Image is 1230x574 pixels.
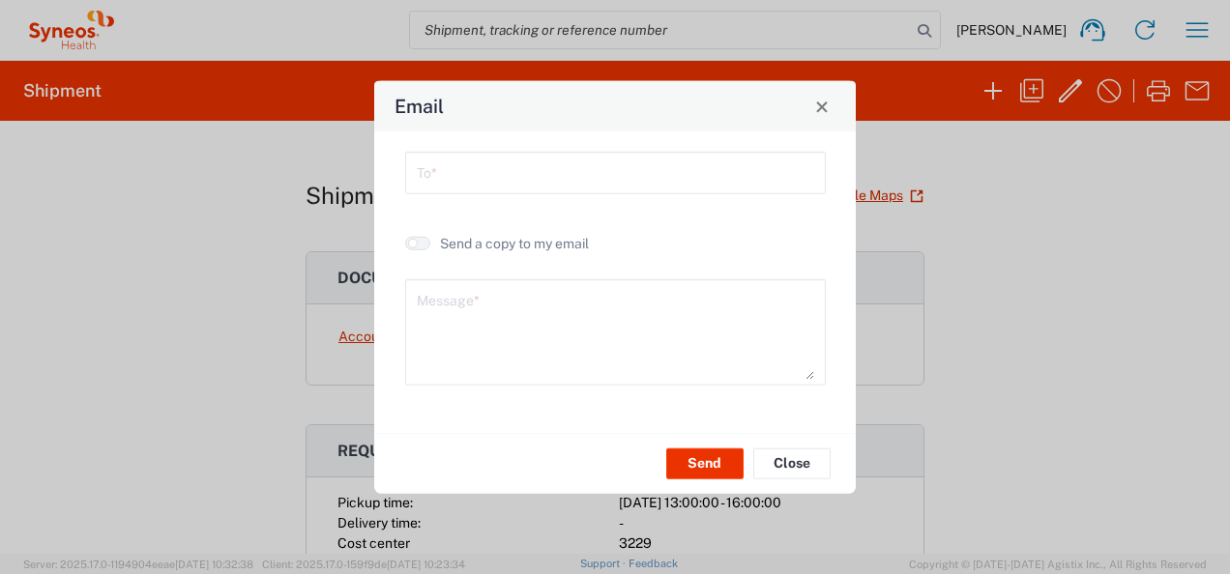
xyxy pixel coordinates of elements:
[395,92,444,120] h4: Email
[753,447,831,478] button: Close
[808,93,835,120] button: Close
[440,235,589,252] label: Send a copy to my email
[666,447,744,478] button: Send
